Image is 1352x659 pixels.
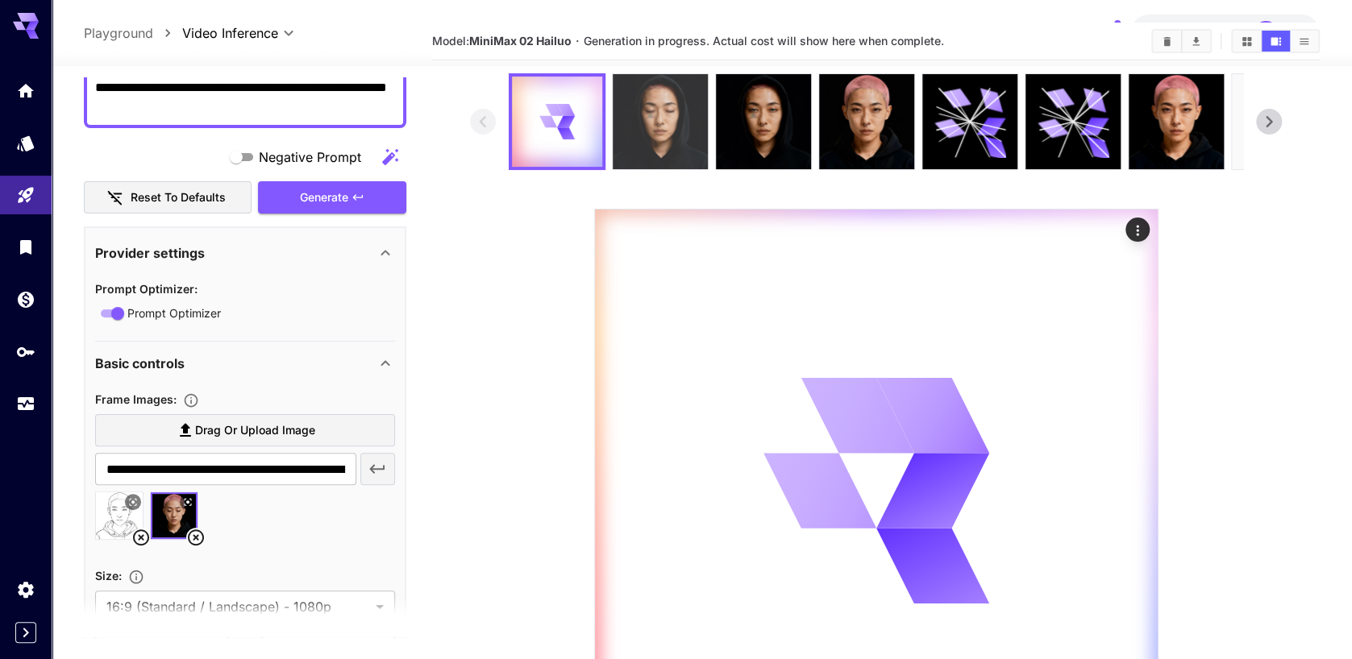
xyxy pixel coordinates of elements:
[1233,31,1261,52] button: Show media in grid view
[95,569,122,582] span: Size :
[576,31,580,51] p: ·
[84,23,153,43] a: Playground
[1125,218,1150,242] div: Actions
[1129,74,1224,169] img: zzZduoAAAAGSURBVAMAEbyMvilsFSwAAAAASUVORK5CYII=
[95,282,198,296] span: Prompt Optimizer :
[84,181,252,214] button: Reset to defaults
[95,392,177,406] span: Frame Images :
[258,181,406,214] button: Generate
[1130,15,1320,52] button: $17.83547SO
[259,147,361,167] span: Negative Prompt
[716,74,811,169] img: okozebIAAAAASUVORK5CYII=
[1254,21,1278,45] div: SO
[16,133,35,153] div: Models
[95,243,205,263] p: Provider settings
[177,392,206,408] button: Upload frame images.
[1231,29,1320,53] div: Show media in grid viewShow media in video viewShow media in list view
[300,188,348,208] span: Generate
[16,185,35,205] div: Playground
[819,74,914,169] img: ztNocoAAAAGSURBVAMAAYRV1dmXMB0AAAAASUVORK5CYII=
[1232,74,1327,169] img: z90M0EAAAAGSURBVAMA6nAIgQk3m9wAAAAASUVORK5CYII=
[1262,31,1290,52] button: Show media in video view
[1153,31,1181,52] button: Clear All
[584,34,944,48] span: Generation in progress. Actual cost will show here when complete.
[127,305,221,321] span: Prompt Optimizer
[16,579,35,599] div: Settings
[95,414,395,447] label: Drag or upload image
[16,81,35,101] div: Home
[84,23,182,43] nav: breadcrumb
[1290,31,1318,52] button: Show media in list view
[15,622,36,643] button: Expand sidebar
[613,74,708,169] img: 9TJRWIAAAABklEQVQDAHgBsfkglFxrAAAAAElFTkSuQmCC
[95,354,185,373] p: Basic controls
[122,569,151,585] button: Adjust the dimensions of the generated image by specifying its width and height in pixels, or sel...
[16,394,35,414] div: Usage
[469,34,572,48] b: MiniMax 02 Hailuo
[95,344,395,383] div: Basic controls
[16,342,35,362] div: API Keys
[16,237,35,257] div: Library
[195,421,315,441] span: Drag or upload image
[95,234,395,272] div: Provider settings
[1182,31,1210,52] button: Download All
[1151,29,1212,53] div: Clear AllDownload All
[182,23,278,43] span: Video Inference
[16,289,35,309] div: Wallet
[432,34,572,48] span: Model:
